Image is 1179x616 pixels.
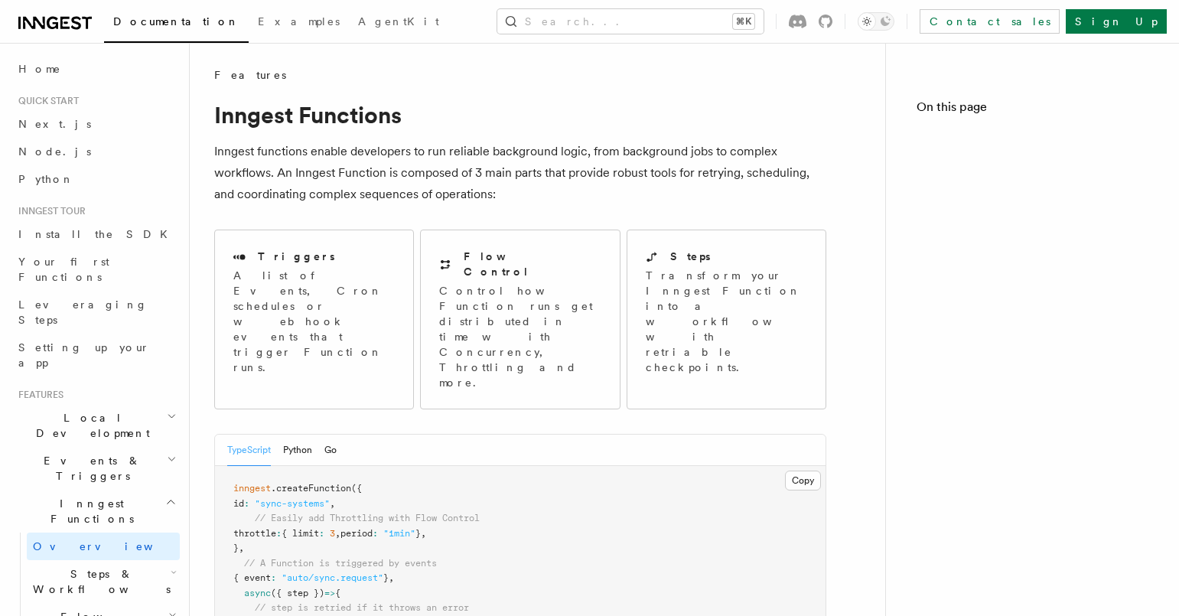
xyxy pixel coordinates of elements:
span: Features [214,67,286,83]
span: Setting up your app [18,341,150,369]
span: period [340,528,373,539]
span: : [319,528,324,539]
span: Steps & Workflows [27,566,171,597]
a: Documentation [104,5,249,43]
a: Your first Functions [12,248,180,291]
a: Setting up your app [12,334,180,376]
span: , [389,572,394,583]
button: Events & Triggers [12,447,180,490]
h2: Steps [670,249,711,264]
span: { event [233,572,271,583]
span: , [239,543,244,553]
button: Python [283,435,312,466]
span: Node.js [18,145,91,158]
span: } [383,572,389,583]
a: Python [12,165,180,193]
span: Your first Functions [18,256,109,283]
button: Go [324,435,337,466]
button: Toggle dark mode [858,12,894,31]
a: Overview [27,533,180,560]
p: A list of Events, Cron schedules or webhook events that trigger Function runs. [233,268,395,375]
span: ({ [351,483,362,494]
span: .createFunction [271,483,351,494]
span: , [335,528,340,539]
h1: Inngest Functions [214,101,826,129]
span: => [324,588,335,598]
button: Search...⌘K [497,9,764,34]
p: Transform your Inngest Function into a workflow with retriable checkpoints. [646,268,809,375]
span: // A Function is triggered by events [244,558,437,569]
h2: Triggers [258,249,335,264]
span: : [244,498,249,509]
span: throttle [233,528,276,539]
h4: On this page [917,98,1148,122]
span: } [415,528,421,539]
a: Install the SDK [12,220,180,248]
span: Install the SDK [18,228,177,240]
button: Copy [785,471,821,491]
a: Node.js [12,138,180,165]
span: AgentKit [358,15,439,28]
h2: Flow Control [464,249,601,279]
span: // step is retried if it throws an error [255,602,469,613]
span: id [233,498,244,509]
p: Control how Function runs get distributed in time with Concurrency, Throttling and more. [439,283,601,390]
span: } [233,543,239,553]
button: TypeScript [227,435,271,466]
span: Events & Triggers [12,453,167,484]
span: Home [18,61,61,77]
span: Documentation [113,15,239,28]
span: : [276,528,282,539]
button: Steps & Workflows [27,560,180,603]
button: Local Development [12,404,180,447]
span: : [271,572,276,583]
a: Next.js [12,110,180,138]
a: StepsTransform your Inngest Function into a workflow with retriable checkpoints. [627,230,826,409]
span: , [330,498,335,509]
span: Next.js [18,118,91,130]
span: Inngest Functions [12,496,165,526]
span: ({ step }) [271,588,324,598]
a: TriggersA list of Events, Cron schedules or webhook events that trigger Function runs. [214,230,414,409]
a: Examples [249,5,349,41]
span: // Easily add Throttling with Flow Control [255,513,480,523]
a: Home [12,55,180,83]
p: Inngest functions enable developers to run reliable background logic, from background jobs to com... [214,141,826,205]
span: Overview [33,540,191,552]
span: { [335,588,340,598]
span: "sync-systems" [255,498,330,509]
a: AgentKit [349,5,448,41]
kbd: ⌘K [733,14,754,29]
button: Inngest Functions [12,490,180,533]
span: Features [12,389,64,401]
a: Contact sales [920,9,1060,34]
span: : [373,528,378,539]
span: inngest [233,483,271,494]
span: async [244,588,271,598]
span: Inngest tour [12,205,86,217]
a: Leveraging Steps [12,291,180,334]
span: , [421,528,426,539]
span: 3 [330,528,335,539]
span: Leveraging Steps [18,298,148,326]
a: Flow ControlControl how Function runs get distributed in time with Concurrency, Throttling and more. [420,230,620,409]
span: "auto/sync.request" [282,572,383,583]
span: { limit [282,528,319,539]
span: Local Development [12,410,167,441]
a: Sign Up [1066,9,1167,34]
span: "1min" [383,528,415,539]
span: Examples [258,15,340,28]
span: Quick start [12,95,79,107]
span: Python [18,173,74,185]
